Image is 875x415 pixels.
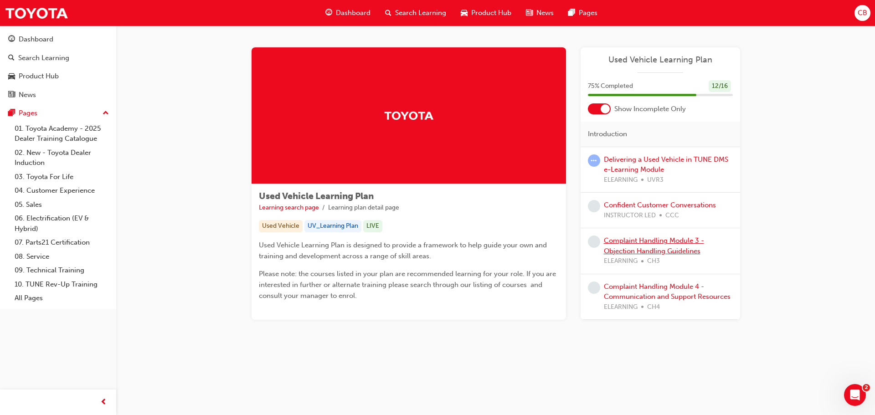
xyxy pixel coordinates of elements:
[100,397,107,408] span: prev-icon
[304,220,361,232] div: UV_Learning Plan
[4,29,113,105] button: DashboardSearch LearningProduct HubNews
[384,108,434,123] img: Trak
[647,256,660,266] span: CH3
[647,175,664,185] span: UVR3
[8,109,15,118] span: pages-icon
[604,282,731,301] a: Complaint Handling Module 4 - Communication and Support Resources
[519,4,561,22] a: news-iconNews
[385,7,391,19] span: search-icon
[8,36,15,44] span: guage-icon
[604,155,728,174] a: Delivering a Used Vehicle in TUNE DMS e-Learning Module
[19,71,59,82] div: Product Hub
[858,8,867,18] span: CB
[588,154,600,167] span: learningRecordVerb_ATTEMPT-icon
[11,184,113,198] a: 04. Customer Experience
[336,8,371,18] span: Dashboard
[4,105,113,122] button: Pages
[604,236,704,255] a: Complaint Handling Module 3 - Objection Handling Guidelines
[11,236,113,250] a: 07. Parts21 Certification
[536,8,554,18] span: News
[325,7,332,19] span: guage-icon
[19,34,53,45] div: Dashboard
[259,270,558,300] span: Please note: the courses listed in your plan are recommended learning for your role. If you are i...
[11,211,113,236] a: 06. Electrification (EV & Hybrid)
[259,220,303,232] div: Used Vehicle
[11,250,113,264] a: 08. Service
[11,170,113,184] a: 03. Toyota For Life
[11,277,113,292] a: 10. TUNE Rev-Up Training
[8,72,15,81] span: car-icon
[579,8,597,18] span: Pages
[665,210,679,221] span: CCC
[588,129,627,139] span: Introduction
[4,31,113,48] a: Dashboard
[588,282,600,294] span: learningRecordVerb_NONE-icon
[4,87,113,103] a: News
[363,220,382,232] div: LIVE
[453,4,519,22] a: car-iconProduct Hub
[4,50,113,67] a: Search Learning
[4,68,113,85] a: Product Hub
[11,122,113,146] a: 01. Toyota Academy - 2025 Dealer Training Catalogue
[471,8,511,18] span: Product Hub
[588,81,633,92] span: 75 % Completed
[604,256,638,266] span: ELEARNING
[11,263,113,277] a: 09. Technical Training
[709,80,731,92] div: 12 / 16
[259,204,319,211] a: Learning search page
[854,5,870,21] button: CB
[614,104,686,114] span: Show Incomplete Only
[604,210,656,221] span: INSTRUCTOR LED
[19,90,36,100] div: News
[11,291,113,305] a: All Pages
[863,384,870,391] span: 2
[5,3,68,23] img: Trak
[588,55,733,65] a: Used Vehicle Learning Plan
[604,201,716,209] a: Confident Customer Conversations
[604,302,638,313] span: ELEARNING
[18,53,69,63] div: Search Learning
[461,7,468,19] span: car-icon
[395,8,446,18] span: Search Learning
[19,108,37,118] div: Pages
[328,203,399,213] li: Learning plan detail page
[378,4,453,22] a: search-iconSearch Learning
[11,146,113,170] a: 02. New - Toyota Dealer Induction
[11,198,113,212] a: 05. Sales
[8,91,15,99] span: news-icon
[526,7,533,19] span: news-icon
[588,200,600,212] span: learningRecordVerb_NONE-icon
[8,54,15,62] span: search-icon
[561,4,605,22] a: pages-iconPages
[259,241,549,260] span: Used Vehicle Learning Plan is designed to provide a framework to help guide your own and training...
[318,4,378,22] a: guage-iconDashboard
[647,302,660,313] span: CH4
[844,384,866,406] iframe: Intercom live chat
[259,191,374,201] span: Used Vehicle Learning Plan
[588,236,600,248] span: learningRecordVerb_NONE-icon
[568,7,575,19] span: pages-icon
[604,175,638,185] span: ELEARNING
[103,108,109,119] span: up-icon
